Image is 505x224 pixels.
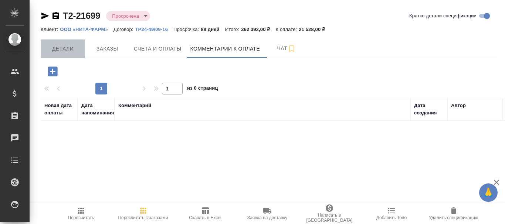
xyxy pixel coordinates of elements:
span: Заказы [89,44,125,54]
span: Комментарии к оплате [190,44,260,54]
p: ООО «НИТА-ФАРМ» [60,27,113,32]
p: 262 392,00 ₽ [241,27,275,32]
div: Дата напоминания [81,102,114,117]
span: Пересчитать с заказами [118,215,168,220]
span: Кратко детали спецификации [409,12,477,20]
p: 88 дней [201,27,225,32]
p: Итого: [225,27,241,32]
span: Счета и оплаты [134,44,182,54]
button: Добавить Todo [360,203,423,224]
button: Скачать в Excel [174,203,236,224]
button: Удалить спецификацию [423,203,485,224]
a: ТР24-49/09-16 [135,26,174,32]
span: из 0 страниц [187,84,218,94]
a: ООО «НИТА-ФАРМ» [60,26,113,32]
svg: Подписаться [287,44,296,53]
span: Скачать в Excel [189,215,221,220]
button: 🙏 [479,183,498,202]
span: Детали [45,44,81,54]
a: Т2-21699 [63,11,100,21]
button: Скопировать ссылку [51,11,60,20]
div: Автор [451,102,466,109]
div: Новая дата оплаты [44,102,74,117]
span: 🙏 [482,185,495,200]
p: ТР24-49/09-16 [135,27,174,32]
span: Написать в [GEOGRAPHIC_DATA] [303,213,356,223]
p: Клиент: [41,27,60,32]
p: Просрочка: [173,27,201,32]
p: Договор: [113,27,135,32]
span: Заявка на доставку [247,215,287,220]
button: Добавить комментарий [43,64,63,79]
button: Заявка на доставку [236,203,298,224]
div: Просрочена [106,11,150,21]
button: Пересчитать [50,203,112,224]
button: Написать в [GEOGRAPHIC_DATA] [298,203,360,224]
span: Добавить Todo [376,215,407,220]
p: К оплате: [276,27,299,32]
span: Пересчитать [68,215,94,220]
p: 21 528,00 ₽ [299,27,331,32]
div: Комментарий [118,102,151,109]
span: Удалить спецификацию [429,215,478,220]
button: Скопировать ссылку для ЯМессенджера [41,11,50,20]
button: Просрочена [110,13,141,19]
span: Чат [269,44,304,53]
button: Пересчитать с заказами [112,203,174,224]
div: Дата создания [414,102,444,117]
